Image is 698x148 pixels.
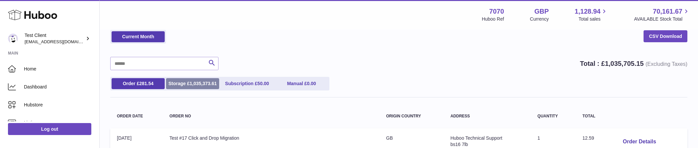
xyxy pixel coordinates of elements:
span: [EMAIL_ADDRESS][DOMAIN_NAME] [25,39,98,44]
a: 1,128.94 Total sales [575,7,608,22]
a: Current Month [112,31,165,42]
span: Total sales [578,16,608,22]
span: 1,035,373.61 [190,81,217,86]
span: Home [24,66,94,72]
a: 70,161.67 AVAILABLE Stock Total [634,7,690,22]
th: Order Date [110,107,163,125]
a: Storage £1,035,373.61 [166,78,219,89]
a: Order £281.54 [112,78,165,89]
span: Dashboard [24,84,94,90]
a: Manual £0.00 [275,78,328,89]
span: bs16 7lb [450,142,468,147]
th: Address [444,107,531,125]
span: 70,161.67 [653,7,682,16]
strong: GBP [534,7,549,16]
div: Huboo Ref [482,16,504,22]
strong: 7070 [489,7,504,16]
div: Currency [530,16,549,22]
th: Total [576,107,611,125]
span: 12.59 [582,135,594,141]
th: Origin Country [380,107,444,125]
span: 1,035,705.15 [605,60,644,67]
span: Listings [24,120,87,126]
a: Subscription £50.00 [220,78,274,89]
span: Hubstore [24,102,94,108]
span: (Excluding Taxes) [646,61,687,67]
span: Huboo Technical Support [450,135,502,141]
div: Test Client [25,32,84,45]
a: Log out [8,123,91,135]
span: 0.00 [307,81,316,86]
span: AVAILABLE Stock Total [634,16,690,22]
span: 50.00 [257,81,269,86]
th: Quantity [531,107,576,125]
span: 281.54 [139,81,153,86]
img: QATestClientTwo@hubboo.co.uk [8,34,18,44]
span: 1,128.94 [575,7,601,16]
strong: Total : £ [580,60,687,67]
th: Order no [163,107,379,125]
a: CSV Download [644,30,687,42]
